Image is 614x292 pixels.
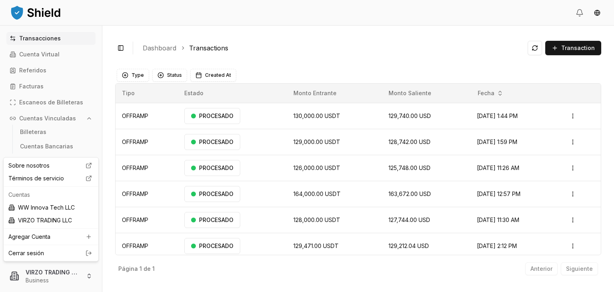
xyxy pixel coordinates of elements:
[5,230,97,243] a: Agregar Cuenta
[5,159,97,172] a: Sobre nosotros
[5,172,97,185] a: Términos de servicio
[8,249,94,257] a: Cerrar sesión
[5,201,97,214] div: WW Innova Tech LLC
[8,191,94,199] p: Cuentas
[5,214,97,227] div: VIRZO TRADING LLC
